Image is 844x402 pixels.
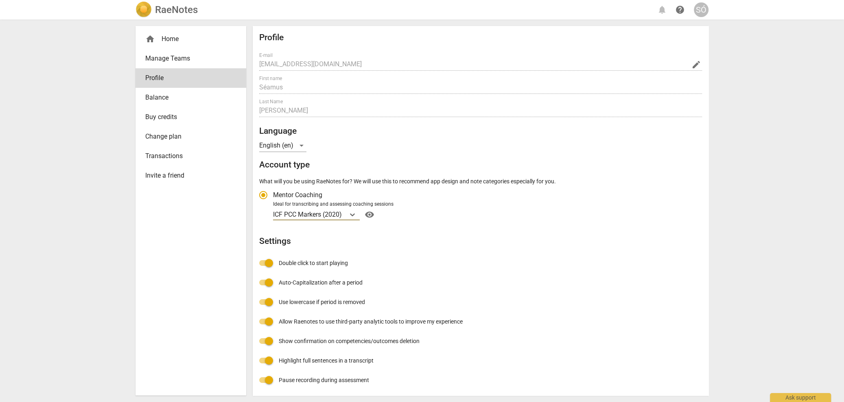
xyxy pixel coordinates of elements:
span: edit [691,60,701,70]
span: help [675,5,685,15]
span: Balance [145,93,230,102]
div: Home [145,34,230,44]
a: Help [673,2,687,17]
span: home [145,34,155,44]
label: First name [259,76,282,81]
a: Manage Teams [136,49,246,68]
a: Buy credits [136,107,246,127]
p: What will you be using RaeNotes for? We will use this to recommend app design and note categories... [259,177,702,186]
span: Manage Teams [145,54,230,63]
a: Help [360,208,376,221]
span: Change plan [145,132,230,141]
button: Help [363,208,376,221]
span: Buy credits [145,112,230,122]
span: Transactions [145,151,230,161]
button: SÓ [694,2,708,17]
span: Invite a friend [145,171,230,180]
div: Ask support [770,393,831,402]
span: Highlight full sentences in a transcript [279,356,374,365]
img: Logo [136,2,152,18]
a: LogoRaeNotes [136,2,198,18]
span: Pause recording during assessment [279,376,369,385]
span: Mentor Coaching [273,190,322,200]
h2: Profile [259,33,702,43]
a: Change plan [136,127,246,146]
button: Change Email [691,59,702,70]
h2: Language [259,126,702,136]
span: Profile [145,73,230,83]
a: Balance [136,88,246,107]
span: Auto-Capitalization after a period [279,278,363,287]
div: English (en) [259,139,306,152]
a: Invite a friend [136,166,246,185]
p: ICF PCC Markers (2020) [273,210,342,219]
h2: Account type [259,160,702,170]
a: Transactions [136,146,246,166]
label: E-mail [259,53,273,58]
div: Home [136,29,246,49]
h2: Settings [259,236,702,246]
div: Ideal for transcribing and assessing coaching sessions [273,201,700,208]
label: Last Name [259,99,283,104]
span: Show confirmation on competencies/outcomes deletion [279,337,420,346]
span: Use lowercase if period is removed [279,298,365,306]
span: visibility [363,210,376,219]
span: Double click to start playing [279,259,348,267]
div: Account type [259,185,702,221]
a: Profile [136,68,246,88]
h2: RaeNotes [155,4,198,15]
span: Allow Raenotes to use third-party analytic tools to improve my experience [279,317,463,326]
